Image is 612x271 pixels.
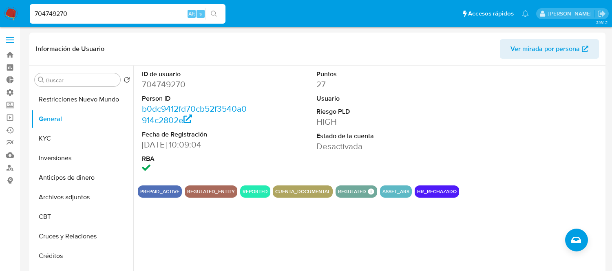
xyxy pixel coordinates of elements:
[316,94,425,103] dt: Usuario
[31,187,133,207] button: Archivos adjuntos
[31,109,133,129] button: General
[188,10,195,18] span: Alt
[142,154,250,163] dt: RBA
[31,90,133,109] button: Restricciones Nuevo Mundo
[199,10,202,18] span: s
[36,45,104,53] h1: Información de Usuario
[316,116,425,128] dd: HIGH
[316,132,425,141] dt: Estado de la cuenta
[548,10,594,18] p: zoe.breuer@mercadolibre.com
[522,10,529,17] a: Notificaciones
[31,148,133,168] button: Inversiones
[31,207,133,227] button: CBT
[124,77,130,86] button: Volver al orden por defecto
[316,79,425,90] dd: 27
[142,103,247,126] a: b0dc9412fd70cb52f3540a0914c2802e
[46,77,117,84] input: Buscar
[142,79,250,90] dd: 704749270
[142,70,250,79] dt: ID de usuario
[597,9,606,18] a: Salir
[31,129,133,148] button: KYC
[31,168,133,187] button: Anticipos de dinero
[316,141,425,152] dd: Desactivada
[30,9,225,19] input: Buscar usuario o caso...
[31,246,133,266] button: Créditos
[316,107,425,116] dt: Riesgo PLD
[205,8,222,20] button: search-icon
[316,70,425,79] dt: Puntos
[142,94,250,103] dt: Person ID
[31,227,133,246] button: Cruces y Relaciones
[38,77,44,83] button: Buscar
[468,9,514,18] span: Accesos rápidos
[510,39,580,59] span: Ver mirada por persona
[142,130,250,139] dt: Fecha de Registración
[500,39,599,59] button: Ver mirada por persona
[142,139,250,150] dd: [DATE] 10:09:04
